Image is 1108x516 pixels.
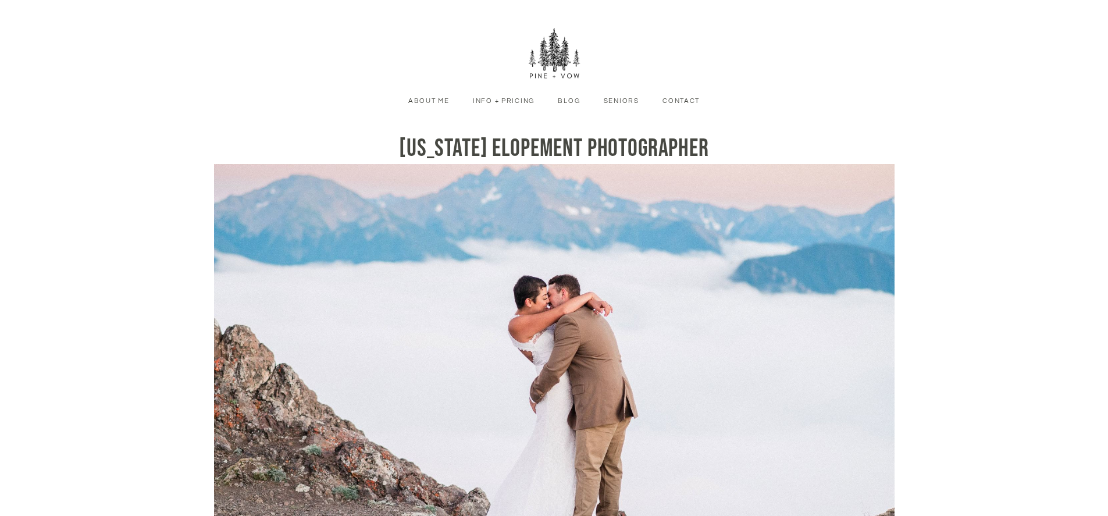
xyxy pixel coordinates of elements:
[464,96,543,106] a: Info + Pricing
[654,96,708,106] a: Contact
[594,96,647,106] a: Seniors
[528,28,580,80] img: Pine + Vow
[400,96,458,106] a: About Me
[399,134,709,163] span: [US_STATE] Elopement Photographer
[549,96,589,106] a: Blog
